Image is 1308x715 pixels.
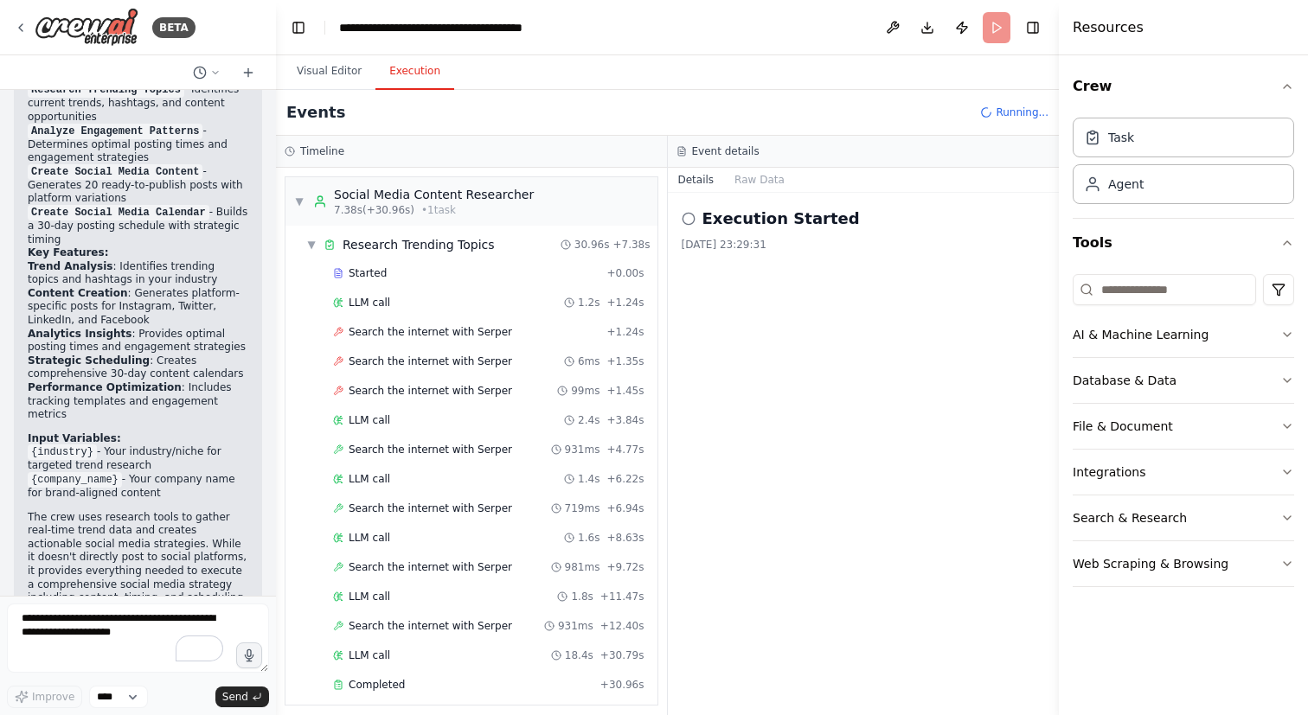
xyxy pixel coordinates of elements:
span: Improve [32,690,74,704]
div: Tools [1073,267,1294,601]
span: + 1.24s [606,325,644,339]
span: Search the internet with Serper [349,384,512,398]
button: Execution [375,54,454,90]
span: + 4.77s [606,443,644,456]
strong: Content Creation [28,287,128,299]
h2: Events [286,100,345,124]
span: Completed [349,678,405,692]
span: Search the internet with Serper [349,560,512,574]
li: - Your company name for brand-aligned content [28,473,248,501]
li: - Builds a 30-day posting schedule with strategic timing [28,206,248,246]
span: 30.96s [574,238,610,252]
span: 1.8s [571,590,593,603]
span: LLM call [349,531,390,545]
span: 1.6s [578,531,599,545]
span: 6ms [578,354,600,368]
span: 931ms [565,443,600,456]
div: Integrations [1073,463,1145,481]
span: + 6.22s [606,472,644,486]
span: LLM call [349,413,390,427]
div: Search & Research [1073,509,1187,527]
div: [DATE] 23:29:31 [682,238,1046,252]
strong: Strategic Scheduling [28,354,150,367]
span: + 1.24s [606,296,644,310]
p: The crew uses research tools to gather real-time trend data and creates actionable social media s... [28,511,248,619]
span: 2.4s [578,413,599,427]
span: + 6.94s [606,501,644,515]
span: Search the internet with Serper [349,443,512,456]
span: + 8.63s [606,531,644,545]
button: Database & Data [1073,358,1294,403]
span: • 1 task [421,203,456,217]
span: + 0.00s [606,266,644,280]
div: BETA [152,17,196,38]
strong: Performance Optimization [28,381,182,393]
li: : Includes tracking templates and engagement metrics [28,381,248,422]
strong: Key Features: [28,246,108,259]
span: Started [349,266,387,280]
button: Web Scraping & Browsing [1073,541,1294,586]
textarea: To enrich screen reader interactions, please activate Accessibility in Grammarly extension settings [7,603,269,673]
strong: Analytics Insights [28,328,131,340]
span: + 30.96s [600,678,644,692]
button: Click to speak your automation idea [236,642,262,668]
code: {industry} [28,444,97,460]
button: AI & Machine Learning [1073,312,1294,357]
div: Crew [1073,111,1294,218]
span: Send [222,690,248,704]
button: File & Document [1073,404,1294,449]
code: Analyze Engagement Patterns [28,124,202,139]
button: Raw Data [724,168,795,192]
button: Hide right sidebar [1021,16,1045,40]
div: Agent [1108,176,1144,193]
span: + 1.35s [606,354,644,368]
button: Start a new chat [234,62,262,83]
button: Switch to previous chat [186,62,228,83]
span: LLM call [349,648,390,662]
span: + 12.40s [600,619,644,633]
span: 1.4s [578,472,599,486]
button: Integrations [1073,450,1294,495]
h4: Resources [1073,17,1144,38]
span: LLM call [349,296,390,310]
img: Logo [35,8,138,47]
div: Research Trending Topics [343,236,495,253]
code: {company_name} [28,472,122,488]
span: 1.2s [578,296,599,310]
button: Improve [7,686,82,708]
li: : Generates platform-specific posts for Instagram, Twitter, LinkedIn, and Facebook [28,287,248,328]
div: Task [1108,129,1134,146]
span: Search the internet with Serper [349,354,512,368]
div: File & Document [1073,418,1173,435]
span: LLM call [349,590,390,603]
h2: Execution Started [702,207,860,231]
button: Tools [1073,219,1294,267]
li: : Provides optimal posting times and engagement strategies [28,328,248,354]
span: Search the internet with Serper [349,501,512,515]
span: 981ms [565,560,600,574]
li: : Identifies trending topics and hashtags in your industry [28,260,248,287]
span: LLM call [349,472,390,486]
code: Create Social Media Calendar [28,205,209,220]
code: Research Trending Topics [28,82,184,98]
li: - Generates 20 ready-to-publish posts with platform variations [28,165,248,206]
button: Hide left sidebar [286,16,311,40]
span: 99ms [571,384,599,398]
button: Crew [1073,62,1294,111]
li: - Determines optimal posting times and engagement strategies [28,124,248,165]
button: Send [215,686,269,707]
span: Search the internet with Serper [349,619,512,633]
span: 7.38s (+30.96s) [334,203,414,217]
span: + 9.72s [606,560,644,574]
button: Details [668,168,725,192]
span: 719ms [565,501,600,515]
span: 18.4s [565,648,593,662]
button: Visual Editor [283,54,375,90]
div: AI & Machine Learning [1073,326,1209,343]
li: : Creates comprehensive 30-day content calendars [28,354,248,381]
strong: Trend Analysis [28,260,113,272]
h3: Event details [692,144,760,158]
span: + 11.47s [600,590,644,603]
li: - Your industry/niche for targeted trend research [28,445,248,473]
span: 931ms [558,619,593,633]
